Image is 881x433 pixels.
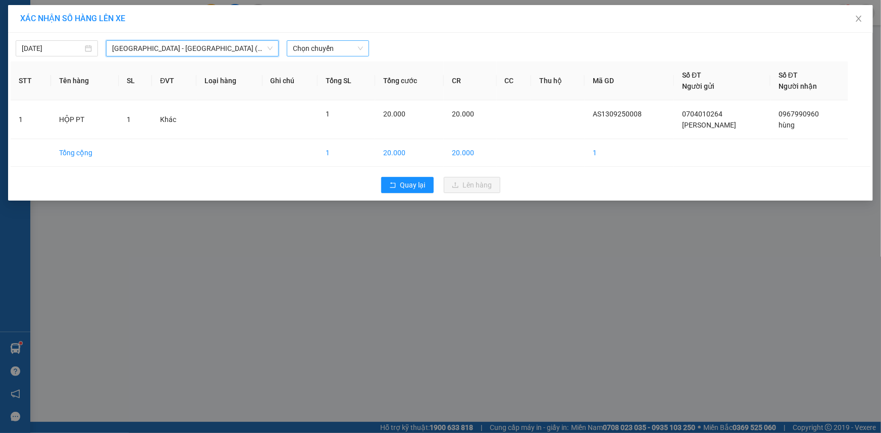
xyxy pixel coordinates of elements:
[682,110,722,118] span: 0704010264
[855,15,863,23] span: close
[51,61,119,100] th: Tên hàng
[779,71,798,79] span: Số ĐT
[152,61,196,100] th: ĐVT
[779,82,817,90] span: Người nhận
[375,61,444,100] th: Tổng cước
[318,61,375,100] th: Tổng SL
[585,139,674,167] td: 1
[452,110,474,118] span: 20.000
[22,43,83,54] input: 13/09/2025
[497,61,532,100] th: CC
[682,82,714,90] span: Người gửi
[267,45,273,51] span: down
[845,5,873,33] button: Close
[400,179,426,191] span: Quay lại
[585,61,674,100] th: Mã GD
[444,177,500,193] button: uploadLên hàng
[196,61,262,100] th: Loại hàng
[51,139,119,167] td: Tổng cộng
[119,61,152,100] th: SL
[444,139,496,167] td: 20.000
[682,121,736,129] span: [PERSON_NAME]
[779,121,795,129] span: hùng
[127,115,131,123] span: 1
[779,110,819,118] span: 0967990960
[383,110,405,118] span: 20.000
[326,110,330,118] span: 1
[11,61,51,100] th: STT
[293,41,363,56] span: Chọn chuyến
[112,41,273,56] span: Sài Gòn - Tây Ninh (DMC)
[531,61,585,100] th: Thu hộ
[51,100,119,139] td: HỘP PT
[375,139,444,167] td: 20.000
[381,177,434,193] button: rollbackQuay lại
[20,14,125,23] span: XÁC NHẬN SỐ HÀNG LÊN XE
[593,110,642,118] span: AS1309250008
[682,71,701,79] span: Số ĐT
[152,100,196,139] td: Khác
[263,61,318,100] th: Ghi chú
[389,181,396,190] span: rollback
[444,61,496,100] th: CR
[11,100,51,139] td: 1
[318,139,375,167] td: 1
